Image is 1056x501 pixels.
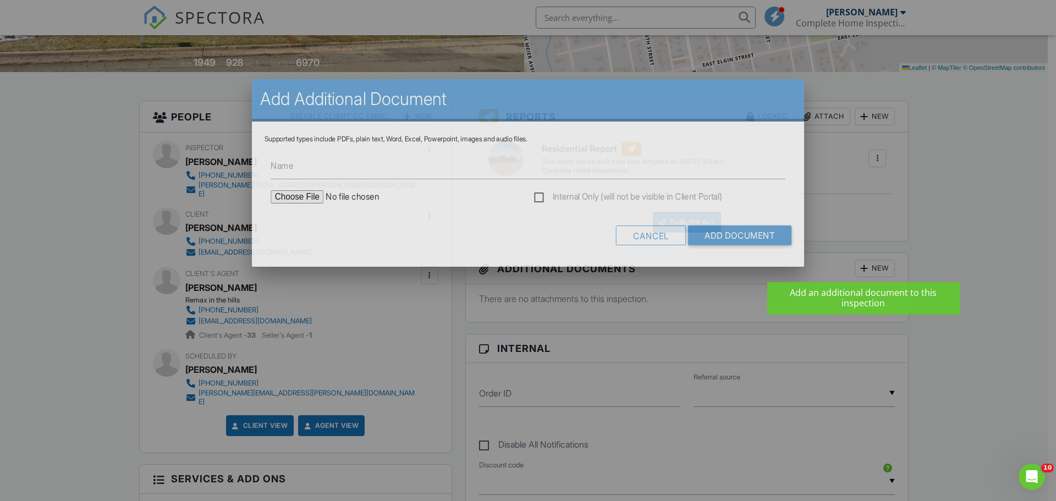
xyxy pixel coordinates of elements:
[1041,464,1054,472] span: 10
[271,159,293,171] label: Name
[688,225,791,245] input: Add Document
[260,88,796,110] h2: Add Additional Document
[265,135,791,144] div: Supported types include PDFs, plain text, Word, Excel, Powerpoint, images and audio files.
[1019,464,1045,490] iframe: Intercom live chat
[616,225,686,245] div: Cancel
[534,191,722,205] label: Internal Only (will not be visible in Client Portal)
